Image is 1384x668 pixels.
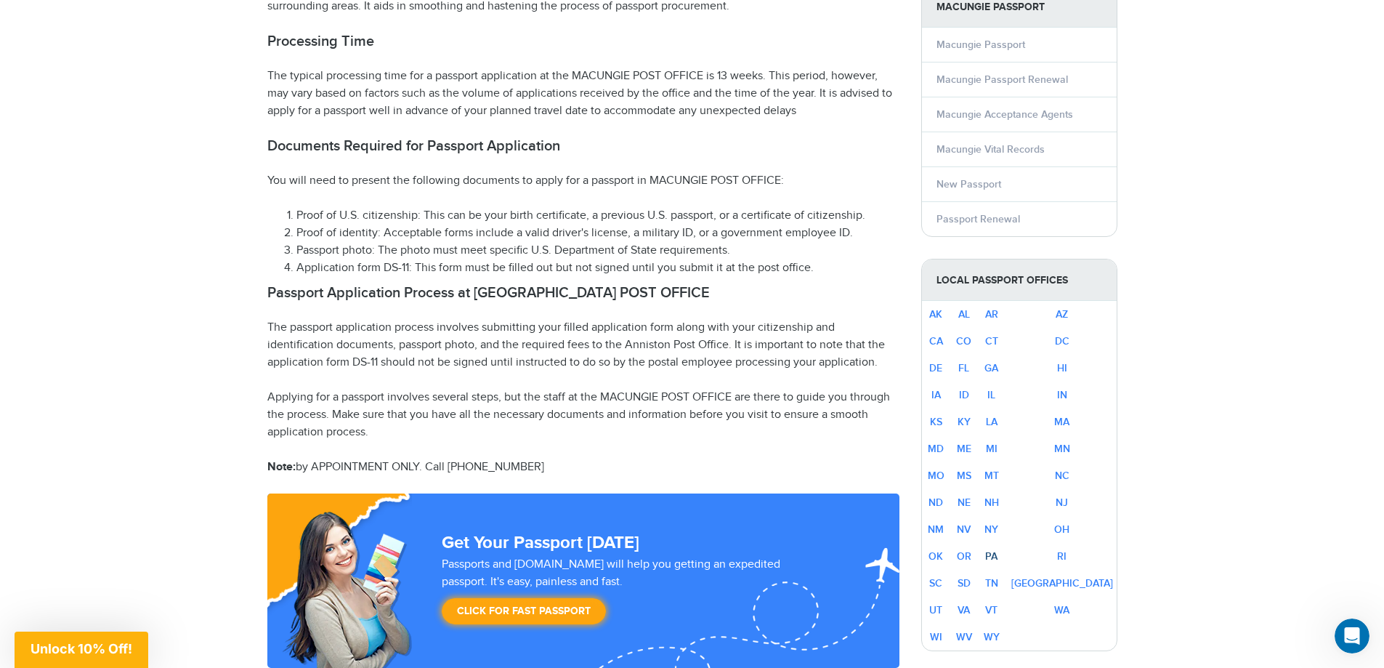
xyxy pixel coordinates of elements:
li: Application form DS-11: This form must be filled out but not signed until you submit it at the po... [296,259,899,277]
a: CT [985,335,998,347]
a: UT [929,604,942,616]
a: Passport Renewal [936,213,1020,225]
a: CA [929,335,943,347]
a: Macungie Acceptance Agents [936,108,1073,121]
a: MO [928,470,944,482]
p: by APPOINTMENT ONLY. Call [PHONE_NUMBER] [267,459,899,476]
strong: Local Passport Offices [922,259,1117,301]
a: NY [984,523,998,536]
a: MT [984,470,999,482]
li: Passport photo: The photo must meet specific U.S. Department of State requirements. [296,242,899,259]
a: WV [956,631,972,643]
div: Unlock 10% Off! [15,632,148,668]
a: NV [957,523,971,536]
a: AR [985,308,998,321]
a: OH [1054,523,1069,536]
p: You will need to present the following documents to apply for a passport in MACUNGIE POST OFFICE: [267,172,899,190]
a: Macungie Passport [936,39,1025,51]
a: NE [958,496,971,509]
a: WI [930,631,942,643]
a: DC [1055,335,1069,347]
a: ME [957,443,971,455]
h2: Passport Application Process at [GEOGRAPHIC_DATA] POST OFFICE [267,284,899,302]
a: OR [957,550,971,563]
div: Passports and [DOMAIN_NAME] will help you getting an expedited passport. It's easy, painless and ... [436,556,833,632]
a: NC [1055,470,1069,482]
a: [GEOGRAPHIC_DATA] [1011,577,1113,589]
a: Click for Fast Passport [442,598,606,624]
strong: Note: [267,460,296,474]
h2: Processing Time [267,33,899,50]
a: TN [985,577,998,589]
a: WA [1054,604,1069,616]
a: FL [958,362,969,374]
a: Macungie Passport Renewal [936,73,1068,86]
a: ID [959,389,969,401]
a: AK [929,308,942,321]
a: IL [987,389,995,401]
a: MA [1054,416,1069,428]
strong: Get Your Passport [DATE] [442,532,639,553]
a: AZ [1056,308,1068,321]
a: DE [929,362,942,374]
a: NJ [1056,496,1068,509]
a: RI [1057,550,1067,563]
li: Proof of identity: Acceptable forms include a valid driver's license, a military ID, or a governm... [296,225,899,242]
p: Applying for a passport involves several steps, but the staff at the MACUNGIE POST OFFICE are the... [267,389,899,441]
a: NM [928,523,944,536]
span: Unlock 10% Off! [31,641,132,656]
a: AL [958,308,970,321]
iframe: Intercom live chat [1335,619,1369,653]
a: NH [984,496,999,509]
a: MS [957,470,971,482]
a: GA [984,362,998,374]
a: VA [958,604,970,616]
a: SC [929,577,942,589]
a: PA [985,550,997,563]
a: VT [985,604,997,616]
a: CO [956,335,971,347]
h2: Documents Required for Passport Application [267,137,899,155]
a: KY [958,416,971,428]
li: Proof of U.S. citizenship: This can be your birth certificate, a previous U.S. passport, or a cer... [296,207,899,225]
a: LA [986,416,997,428]
a: OK [928,550,943,563]
p: The passport application process involves submitting your filled application form along with your... [267,319,899,371]
a: ND [928,496,943,509]
a: SD [958,577,971,589]
a: Macungie Vital Records [936,143,1045,156]
p: The typical processing time for a passport application at the MACUNGIE POST OFFICE is 13 weeks. T... [267,68,899,120]
a: HI [1057,362,1067,374]
a: MD [928,443,944,455]
a: KS [930,416,942,428]
a: New Passport [936,178,1001,190]
a: MI [986,443,997,455]
a: WY [984,631,1000,643]
a: MN [1054,443,1070,455]
a: IA [931,389,941,401]
a: IN [1057,389,1067,401]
